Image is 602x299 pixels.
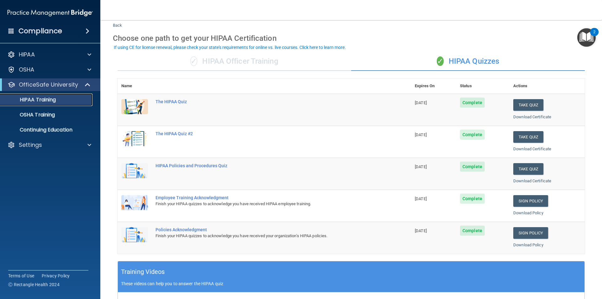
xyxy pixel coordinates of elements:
[460,226,485,236] span: Complete
[494,254,594,280] iframe: Drift Widget Chat Controller
[8,281,60,288] span: Ⓒ Rectangle Health 2024
[513,211,543,215] a: Download Policy
[513,115,551,119] a: Download Certificate
[513,163,543,175] button: Take Quiz
[415,100,427,105] span: [DATE]
[113,44,347,51] button: If using CE for license renewal, please check your state's requirements for online vs. live cours...
[456,78,510,94] th: Status
[19,81,78,88] p: OfficeSafe University
[8,66,91,73] a: OSHA
[513,99,543,111] button: Take Quiz
[415,132,427,137] span: [DATE]
[513,131,543,143] button: Take Quiz
[8,7,93,19] img: PMB logo
[121,266,165,277] h5: Training Videos
[156,200,380,208] div: Finish your HIPAA quizzes to acknowledge you have received HIPAA employee training.
[8,273,34,279] a: Terms of Use
[118,78,152,94] th: Name
[4,97,56,103] p: HIPAA Training
[415,228,427,233] span: [DATE]
[460,98,485,108] span: Complete
[4,112,55,118] p: OSHA Training
[460,130,485,140] span: Complete
[114,45,346,50] div: If using CE for license renewal, please check your state's requirements for online vs. live cours...
[411,78,456,94] th: Expires On
[156,227,380,232] div: Policies Acknowledgment
[513,147,551,151] a: Download Certificate
[190,56,197,66] span: ✓
[460,194,485,204] span: Complete
[460,162,485,172] span: Complete
[156,99,380,104] div: The HIPAA Quiz
[113,29,589,47] div: Choose one path to get your HIPAA Certification
[8,81,91,88] a: OfficeSafe University
[510,78,585,94] th: Actions
[351,52,585,71] div: HIPAA Quizzes
[19,141,42,149] p: Settings
[8,51,91,58] a: HIPAA
[8,141,91,149] a: Settings
[437,56,444,66] span: ✓
[118,52,351,71] div: HIPAA Officer Training
[513,227,548,239] a: Sign Policy
[513,179,551,183] a: Download Certificate
[19,51,35,58] p: HIPAA
[415,196,427,201] span: [DATE]
[121,281,581,286] p: These videos can help you to answer the HIPAA quiz
[513,195,548,207] a: Sign Policy
[19,66,34,73] p: OSHA
[4,127,90,133] p: Continuing Education
[513,243,543,247] a: Download Policy
[577,28,596,47] button: Open Resource Center, 2 new notifications
[156,232,380,240] div: Finish your HIPAA quizzes to acknowledge you have received your organization’s HIPAA policies.
[156,195,380,200] div: Employee Training Acknowledgment
[42,273,70,279] a: Privacy Policy
[593,32,595,40] div: 2
[156,163,380,168] div: HIPAA Policies and Procedures Quiz
[18,27,62,35] h4: Compliance
[156,131,380,136] div: The HIPAA Quiz #2
[113,15,122,28] a: Back
[415,164,427,169] span: [DATE]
